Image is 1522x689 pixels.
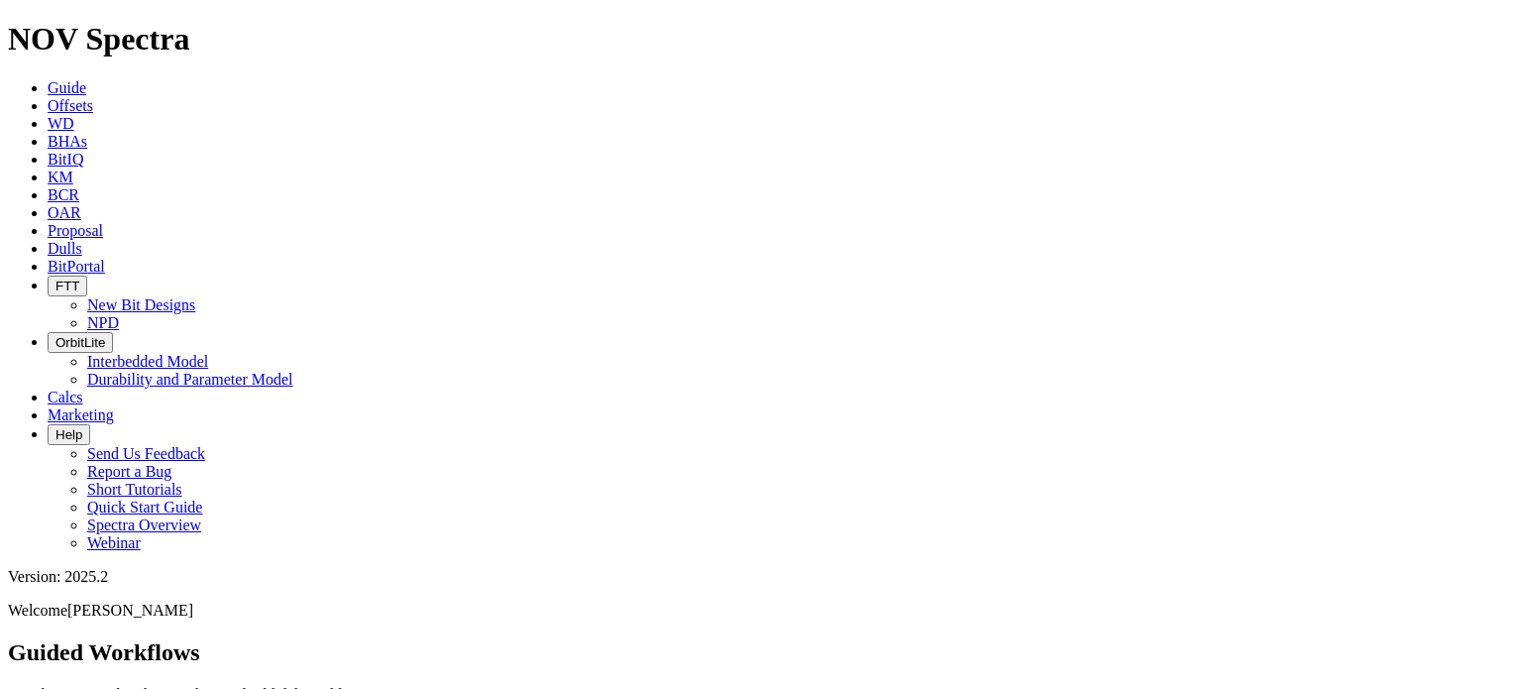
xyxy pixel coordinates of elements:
[87,517,201,533] a: Spectra Overview
[48,204,81,221] a: OAR
[87,463,171,480] a: Report a Bug
[87,371,293,388] a: Durability and Parameter Model
[48,406,114,423] a: Marketing
[48,332,113,353] button: OrbitLite
[87,353,208,370] a: Interbedded Model
[48,133,87,150] a: BHAs
[48,151,83,168] a: BitIQ
[8,602,1514,620] p: Welcome
[48,258,105,275] a: BitPortal
[87,314,119,331] a: NPD
[55,427,82,442] span: Help
[48,115,74,132] a: WD
[8,568,1514,586] div: Version: 2025.2
[67,602,193,619] span: [PERSON_NAME]
[48,276,87,296] button: FTT
[55,335,105,350] span: OrbitLite
[87,445,205,462] a: Send Us Feedback
[48,240,82,257] a: Dulls
[55,279,79,293] span: FTT
[87,499,202,516] a: Quick Start Guide
[48,169,73,185] a: KM
[87,481,182,498] a: Short Tutorials
[87,296,195,313] a: New Bit Designs
[48,389,83,405] a: Calcs
[87,534,141,551] a: Webinar
[48,424,90,445] button: Help
[48,222,103,239] a: Proposal
[8,639,1514,666] h2: Guided Workflows
[48,186,79,203] a: BCR
[8,21,1514,57] h1: NOV Spectra
[48,97,93,114] a: Offsets
[48,79,86,96] a: Guide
